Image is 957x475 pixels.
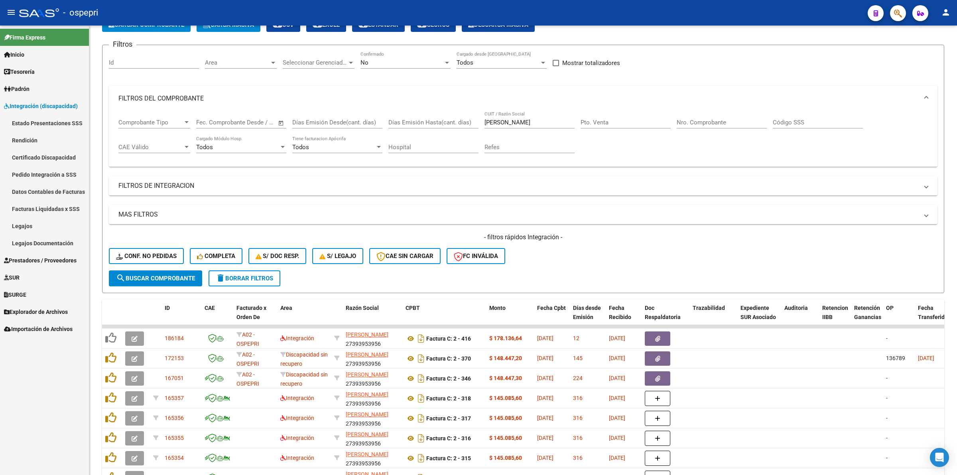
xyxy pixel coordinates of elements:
span: Integración [280,455,314,461]
span: Discapacidad sin recupero [280,371,328,387]
mat-expansion-panel-header: FILTROS DEL COMPROBANTE [109,86,937,111]
span: 316 [573,435,583,441]
span: CSV [273,21,294,28]
datatable-header-cell: OP [883,300,915,335]
span: FC Inválida [454,252,498,260]
datatable-header-cell: Facturado x Orden De [233,300,277,335]
span: - [886,415,888,421]
span: Tesorería [4,67,35,76]
span: CAE SIN CARGAR [376,252,433,260]
datatable-header-cell: Monto [486,300,534,335]
span: Firma Express [4,33,45,42]
span: 165355 [165,435,184,441]
datatable-header-cell: CPBT [402,300,486,335]
button: Conf. no pedidas [109,248,184,264]
datatable-header-cell: Razón Social [343,300,402,335]
span: 316 [573,395,583,401]
span: Facturado x Orden De [236,305,266,320]
span: Trazabilidad [693,305,725,311]
span: 186184 [165,335,184,341]
button: S/ legajo [312,248,363,264]
span: Retención Ganancias [854,305,881,320]
strong: $ 178.136,64 [489,335,522,341]
datatable-header-cell: ID [161,300,201,335]
strong: Factura C: 2 - 346 [426,375,471,382]
i: Descargar documento [416,452,426,465]
span: [DATE] [609,415,625,421]
span: Prestadores / Proveedores [4,256,77,265]
span: [PERSON_NAME] [346,451,388,457]
span: [DATE] [609,395,625,401]
span: [DATE] [918,355,934,361]
mat-panel-title: FILTROS DE INTEGRACION [118,181,918,190]
span: Días desde Emisión [573,305,601,320]
div: 27393953956 [346,450,399,467]
span: A02 - OSPEPRI [236,331,259,347]
strong: $ 148.447,30 [489,375,522,381]
span: Razón Social [346,305,379,311]
span: Seleccionar Gerenciador [283,59,347,66]
span: Conf. no pedidas [116,252,177,260]
strong: Factura C: 2 - 370 [426,355,471,362]
span: Integración [280,415,314,421]
span: Todos [196,144,213,151]
i: Descargar documento [416,392,426,405]
mat-icon: delete [216,273,225,283]
span: [DATE] [537,335,553,341]
div: 27393953956 [346,430,399,447]
span: Explorador de Archivos [4,307,68,316]
div: 27393953956 [346,410,399,427]
span: Fecha Recibido [609,305,631,320]
span: [DATE] [609,435,625,441]
span: ID [165,305,170,311]
span: Area [280,305,292,311]
strong: $ 145.085,60 [489,455,522,461]
button: Borrar Filtros [209,270,280,286]
datatable-header-cell: Retención Ganancias [851,300,883,335]
span: Completa [197,252,235,260]
span: - [886,375,888,381]
datatable-header-cell: Expediente SUR Asociado [737,300,781,335]
span: Expediente SUR Asociado [740,305,776,320]
span: 316 [573,415,583,421]
strong: Factura C: 2 - 316 [426,435,471,441]
span: Monto [489,305,506,311]
span: S/ legajo [319,252,356,260]
span: Mostrar totalizadores [562,58,620,68]
span: [PERSON_NAME] [346,411,388,418]
datatable-header-cell: Doc Respaldatoria [642,300,689,335]
i: Descargar documento [416,352,426,365]
button: Open calendar [277,118,286,128]
div: FILTROS DEL COMPROBANTE [109,111,937,167]
span: [PERSON_NAME] [346,431,388,438]
span: 165356 [165,415,184,421]
span: Fecha Cpbt [537,305,566,311]
strong: Factura C: 2 - 315 [426,455,471,461]
strong: Factura C: 2 - 317 [426,415,471,422]
mat-icon: menu [6,8,16,17]
div: 27393953956 [346,350,399,367]
div: 27393953956 [346,330,399,347]
span: 167051 [165,375,184,381]
i: Descargar documento [416,332,426,345]
i: Descargar documento [416,432,426,445]
span: - ospepri [63,4,98,22]
datatable-header-cell: Fecha Recibido [606,300,642,335]
button: S/ Doc Resp. [248,248,307,264]
span: Integración (discapacidad) [4,102,78,110]
h3: Filtros [109,39,136,50]
span: A02 - OSPEPRI [236,371,259,387]
span: A02 - OSPEPRI [236,351,259,367]
datatable-header-cell: Días desde Emisión [570,300,606,335]
span: Integración [280,395,314,401]
span: Retencion IIBB [822,305,848,320]
strong: $ 145.085,60 [489,415,522,421]
mat-icon: person [941,8,951,17]
span: [DATE] [537,355,553,361]
span: 316 [573,455,583,461]
mat-panel-title: FILTROS DEL COMPROBANTE [118,94,918,103]
span: Auditoria [784,305,808,311]
input: Fecha fin [236,119,274,126]
span: [DATE] [609,355,625,361]
span: Borrar Filtros [216,275,273,282]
